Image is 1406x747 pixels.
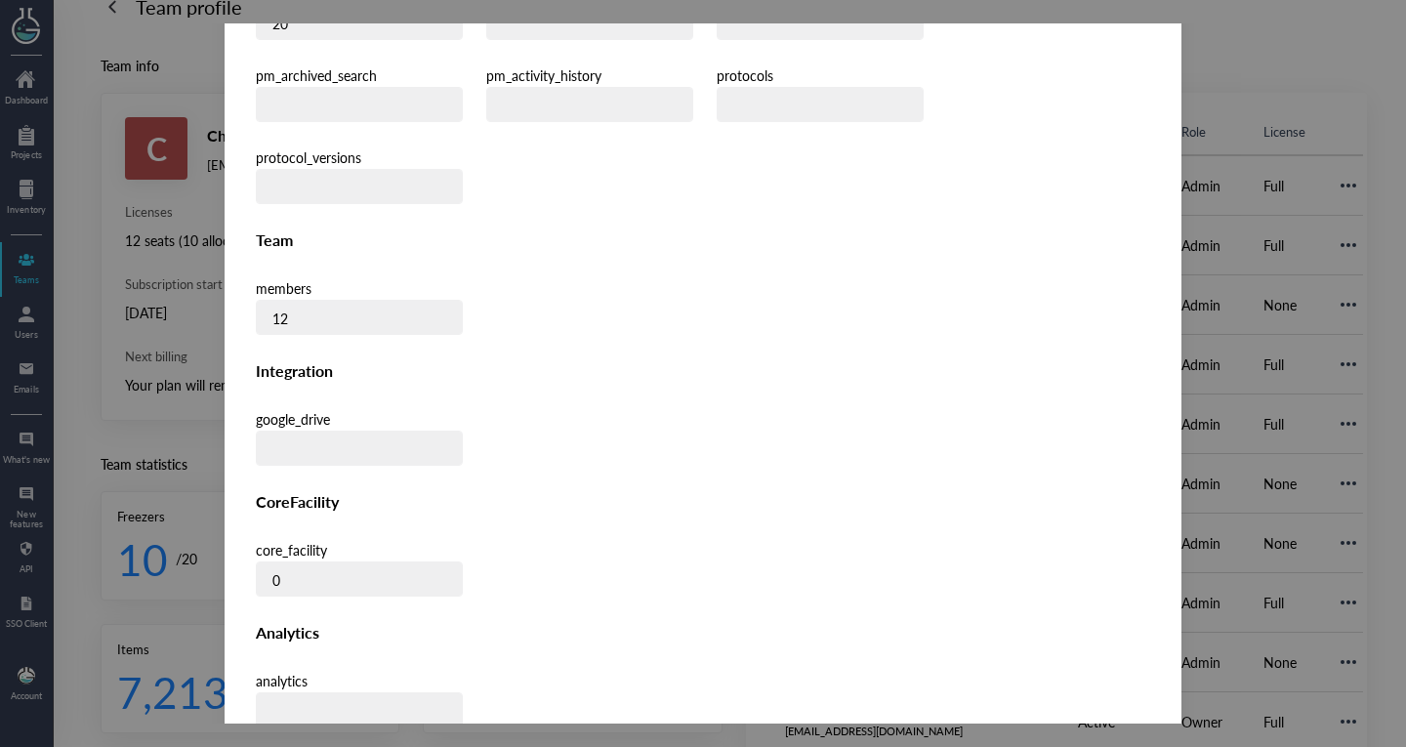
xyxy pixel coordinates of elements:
[256,145,463,169] div: protocol_versions
[256,489,1150,515] div: CoreFacility
[486,63,693,87] div: pm_activity_history
[256,669,463,692] div: analytics
[256,63,463,87] div: pm_archived_search
[256,620,1150,645] div: Analytics
[256,228,1150,253] div: Team
[256,538,463,561] div: core_facility
[256,276,463,300] div: members
[256,407,463,431] div: google_drive
[256,358,1150,384] div: Integration
[717,63,924,87] div: protocols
